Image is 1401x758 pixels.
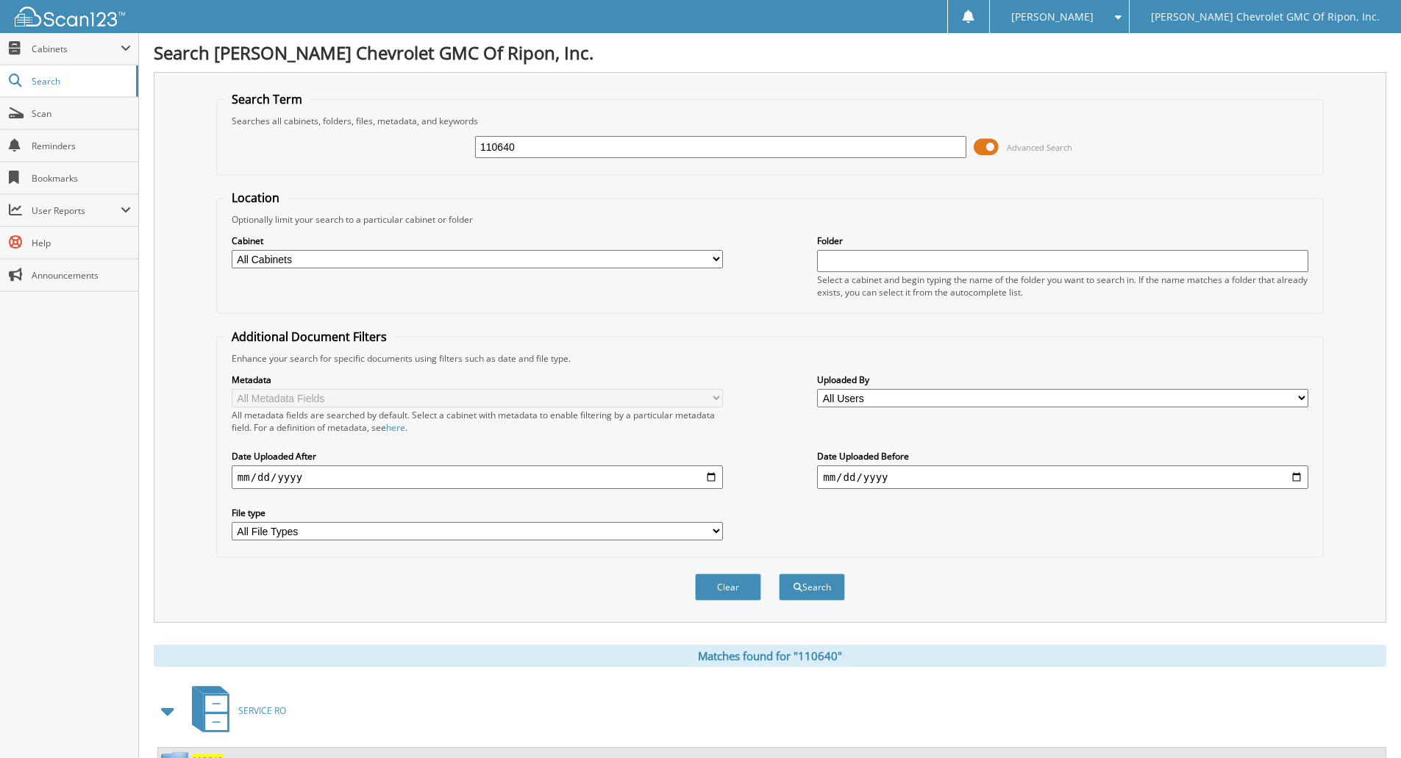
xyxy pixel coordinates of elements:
[224,329,394,345] legend: Additional Document Filters
[224,115,1316,127] div: Searches all cabinets, folders, files, metadata, and keywords
[232,465,723,489] input: start
[32,269,131,282] span: Announcements
[232,235,723,247] label: Cabinet
[224,91,310,107] legend: Search Term
[183,682,286,740] a: SERVICE RO
[32,107,131,120] span: Scan
[695,573,761,601] button: Clear
[32,204,121,217] span: User Reports
[224,213,1316,226] div: Optionally limit your search to a particular cabinet or folder
[817,465,1308,489] input: end
[817,273,1308,298] div: Select a cabinet and begin typing the name of the folder you want to search in. If the name match...
[817,450,1308,462] label: Date Uploaded Before
[1151,12,1380,21] span: [PERSON_NAME] Chevrolet GMC Of Ripon, Inc.
[232,373,723,386] label: Metadata
[154,40,1386,65] h1: Search [PERSON_NAME] Chevrolet GMC Of Ripon, Inc.
[817,373,1308,386] label: Uploaded By
[1011,12,1094,21] span: [PERSON_NAME]
[32,172,131,185] span: Bookmarks
[386,421,405,434] a: here
[238,704,286,717] span: SERVICE RO
[224,190,287,206] legend: Location
[154,645,1386,667] div: Matches found for "110640"
[232,409,723,434] div: All metadata fields are searched by default. Select a cabinet with metadata to enable filtering b...
[32,75,129,87] span: Search
[15,7,125,26] img: scan123-logo-white.svg
[779,573,845,601] button: Search
[232,507,723,519] label: File type
[232,450,723,462] label: Date Uploaded After
[32,237,131,249] span: Help
[224,352,1316,365] div: Enhance your search for specific documents using filters such as date and file type.
[817,235,1308,247] label: Folder
[32,43,121,55] span: Cabinets
[1007,142,1072,153] span: Advanced Search
[32,140,131,152] span: Reminders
